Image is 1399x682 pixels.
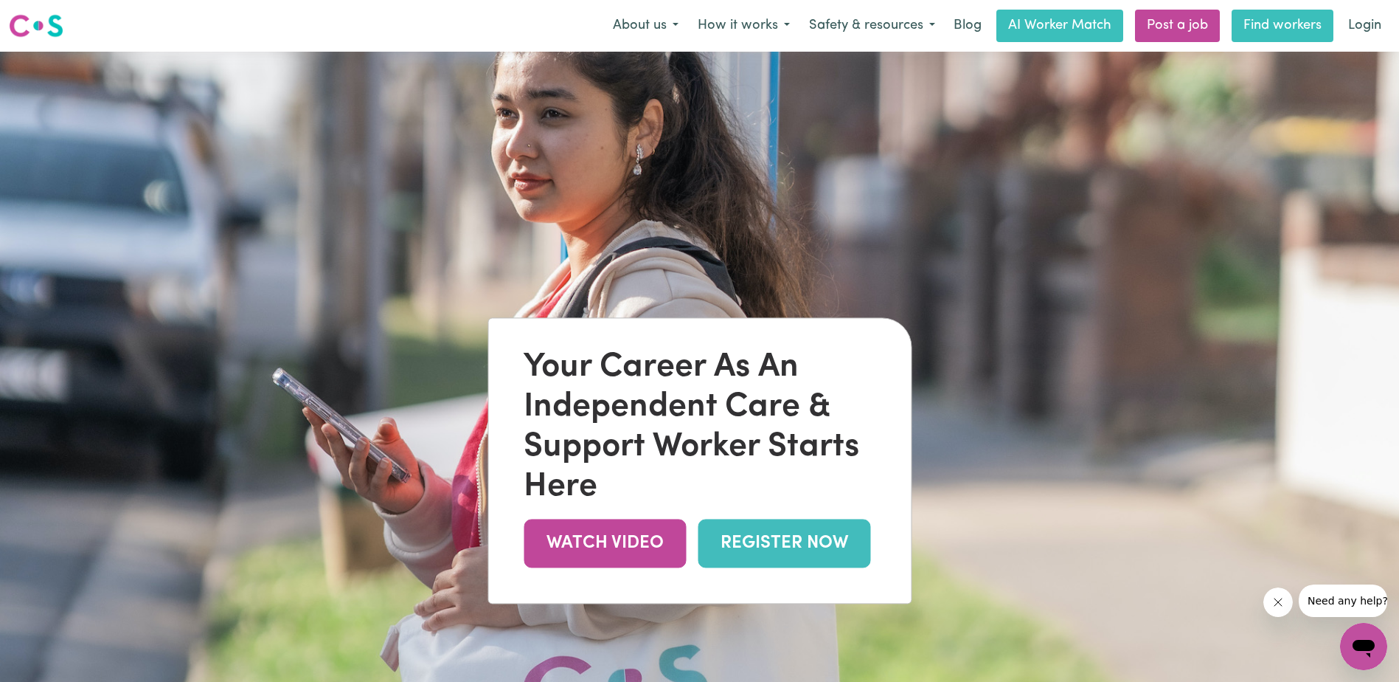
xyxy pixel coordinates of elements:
a: WATCH VIDEO [524,520,686,568]
a: AI Worker Match [996,10,1123,42]
iframe: Close message [1263,588,1293,617]
span: Need any help? [9,10,89,22]
a: Post a job [1135,10,1220,42]
img: Careseekers logo [9,13,63,39]
button: How it works [688,10,799,41]
a: Careseekers logo [9,9,63,43]
a: Blog [945,10,990,42]
button: About us [603,10,688,41]
iframe: Message from company [1299,585,1387,617]
a: REGISTER NOW [698,520,870,568]
a: Login [1339,10,1390,42]
a: Find workers [1232,10,1333,42]
button: Safety & resources [799,10,945,41]
iframe: Button to launch messaging window [1340,623,1387,670]
div: Your Career As An Independent Care & Support Worker Starts Here [524,348,875,508]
